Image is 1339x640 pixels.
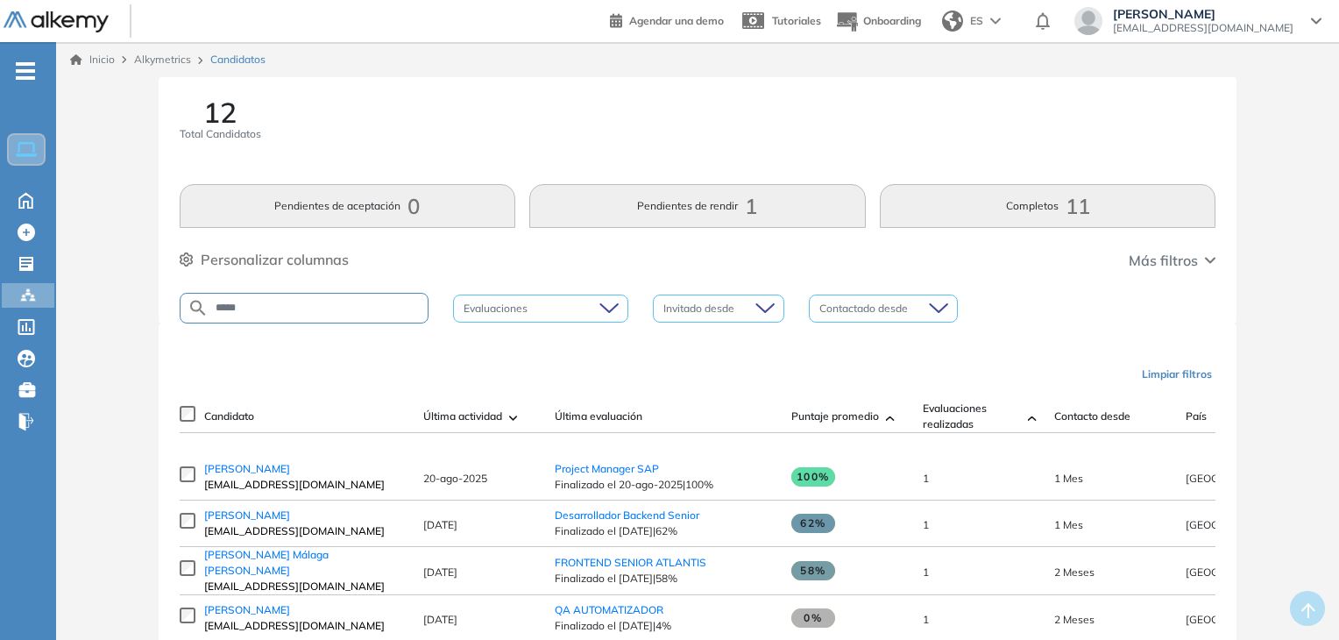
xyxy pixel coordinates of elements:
[180,249,349,270] button: Personalizar columnas
[204,579,406,594] span: [EMAIL_ADDRESS][DOMAIN_NAME]
[555,409,642,424] span: Última evaluación
[423,613,457,626] span: [DATE]
[188,297,209,319] img: SEARCH_ALT
[555,571,774,587] span: Finalizado el [DATE] | 58%
[555,508,699,522] a: Desarrollador Backend Senior
[1113,21,1293,35] span: [EMAIL_ADDRESS][DOMAIN_NAME]
[201,249,349,270] span: Personalizar columnas
[1054,409,1130,424] span: Contacto desde
[629,14,724,27] span: Agendar una demo
[423,565,457,579] span: [DATE]
[423,409,502,424] span: Última actividad
[204,602,406,618] a: [PERSON_NAME]
[555,603,663,616] a: QA AUTOMATIZADOR
[942,11,963,32] img: world
[863,14,921,27] span: Onboarding
[772,14,821,27] span: Tutoriales
[204,461,406,477] a: [PERSON_NAME]
[70,52,115,68] a: Inicio
[791,608,835,628] span: 0%
[1186,518,1295,531] span: [GEOGRAPHIC_DATA]
[204,548,329,577] span: [PERSON_NAME] Málaga [PERSON_NAME]
[204,618,406,634] span: [EMAIL_ADDRESS][DOMAIN_NAME]
[923,472,929,485] span: 1
[791,467,835,487] span: 100%
[835,3,921,40] button: Onboarding
[16,69,35,73] i: -
[923,565,929,579] span: 1
[204,508,406,523] a: [PERSON_NAME]
[1186,565,1295,579] span: [GEOGRAPHIC_DATA]
[1186,472,1295,485] span: [GEOGRAPHIC_DATA]
[970,13,983,29] span: ES
[1113,7,1293,21] span: [PERSON_NAME]
[509,416,518,421] img: [missing "en.ARROW_ALT" translation]
[1135,359,1219,389] button: Limpiar filtros
[210,52,266,68] span: Candidatos
[203,98,237,126] span: 12
[555,618,774,634] span: Finalizado el [DATE] | 4%
[4,11,109,33] img: Logo
[791,514,835,533] span: 62%
[134,53,191,66] span: Alkymetrics
[1186,613,1295,626] span: [GEOGRAPHIC_DATA]
[555,556,706,569] a: FRONTEND SENIOR ATLANTIS
[610,9,724,30] a: Agendar una demo
[204,462,290,475] span: [PERSON_NAME]
[923,401,1021,432] span: Evaluaciones realizadas
[990,18,1001,25] img: arrow
[204,477,406,493] span: [EMAIL_ADDRESS][DOMAIN_NAME]
[204,603,290,616] span: [PERSON_NAME]
[204,409,254,424] span: Candidato
[1054,472,1083,485] span: 09-jul-2025
[1054,613,1095,626] span: 09-jun-2025
[180,184,516,228] button: Pendientes de aceptación0
[423,518,457,531] span: [DATE]
[555,523,774,539] span: Finalizado el [DATE] | 62%
[1054,565,1095,579] span: 11-jun-2025
[423,472,487,485] span: 20-ago-2025
[555,477,774,493] span: Finalizado el 20-ago-2025 | 100%
[923,613,929,626] span: 1
[880,184,1216,228] button: Completos11
[1054,518,1083,531] span: 08-jul-2025
[1028,416,1037,421] img: [missing "en.ARROW_ALT" translation]
[529,184,866,228] button: Pendientes de rendir1
[204,547,406,579] a: [PERSON_NAME] Málaga [PERSON_NAME]
[886,416,895,421] img: [missing "en.ARROW_ALT" translation]
[1129,250,1198,271] span: Más filtros
[204,523,406,539] span: [EMAIL_ADDRESS][DOMAIN_NAME]
[791,409,879,424] span: Puntaje promedio
[555,462,659,475] a: Project Manager SAP
[204,508,290,522] span: [PERSON_NAME]
[1129,250,1215,271] button: Más filtros
[791,561,835,580] span: 58%
[923,518,929,531] span: 1
[1186,409,1207,424] span: País
[180,126,261,142] span: Total Candidatos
